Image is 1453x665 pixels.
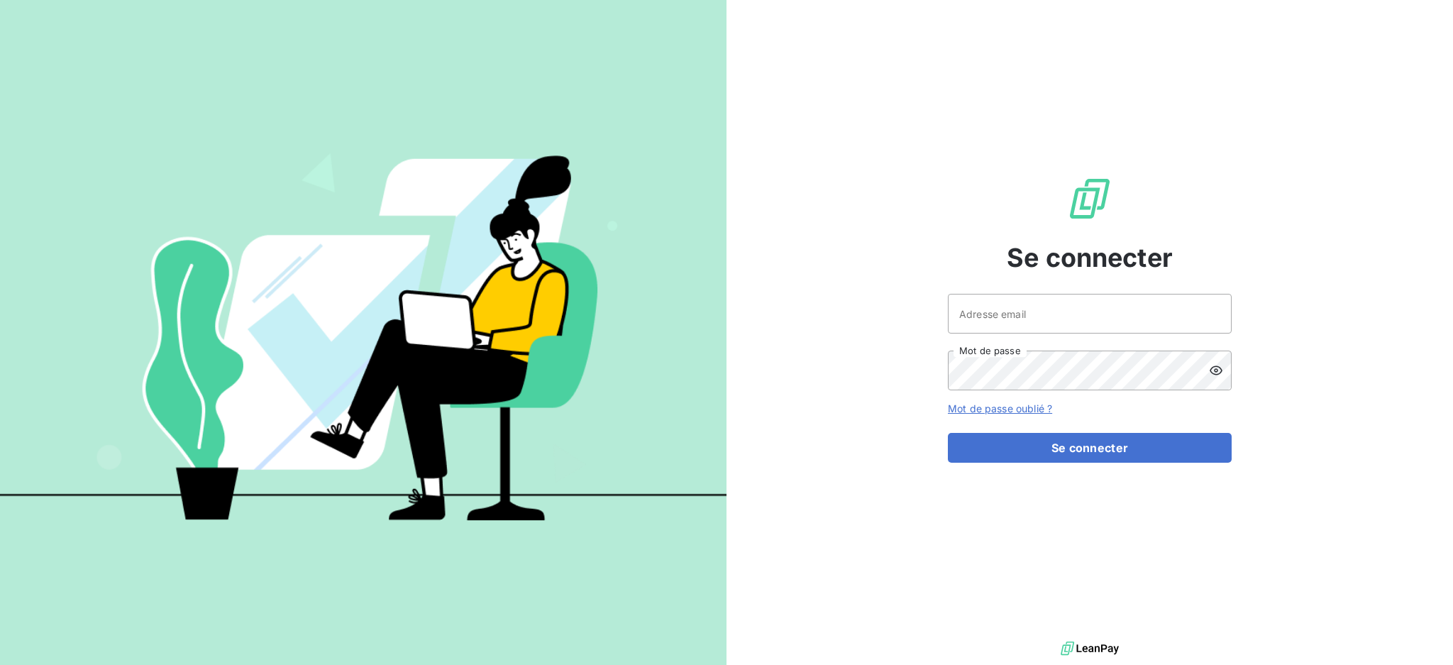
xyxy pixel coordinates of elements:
img: Logo LeanPay [1067,176,1112,221]
input: placeholder [948,294,1232,334]
span: Se connecter [1007,238,1173,277]
img: logo [1061,638,1119,659]
button: Se connecter [948,433,1232,463]
a: Mot de passe oublié ? [948,402,1052,414]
